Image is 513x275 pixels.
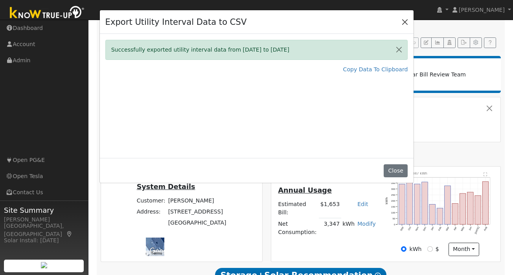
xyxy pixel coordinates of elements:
[105,40,408,60] div: Successfully exported utility interval data from [DATE] to [DATE]
[399,16,410,27] button: Close
[384,164,408,178] button: Close
[391,40,407,59] button: Close
[343,65,408,74] a: Copy Data To Clipboard
[105,16,247,28] h4: Export Utility Interval Data to CSV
